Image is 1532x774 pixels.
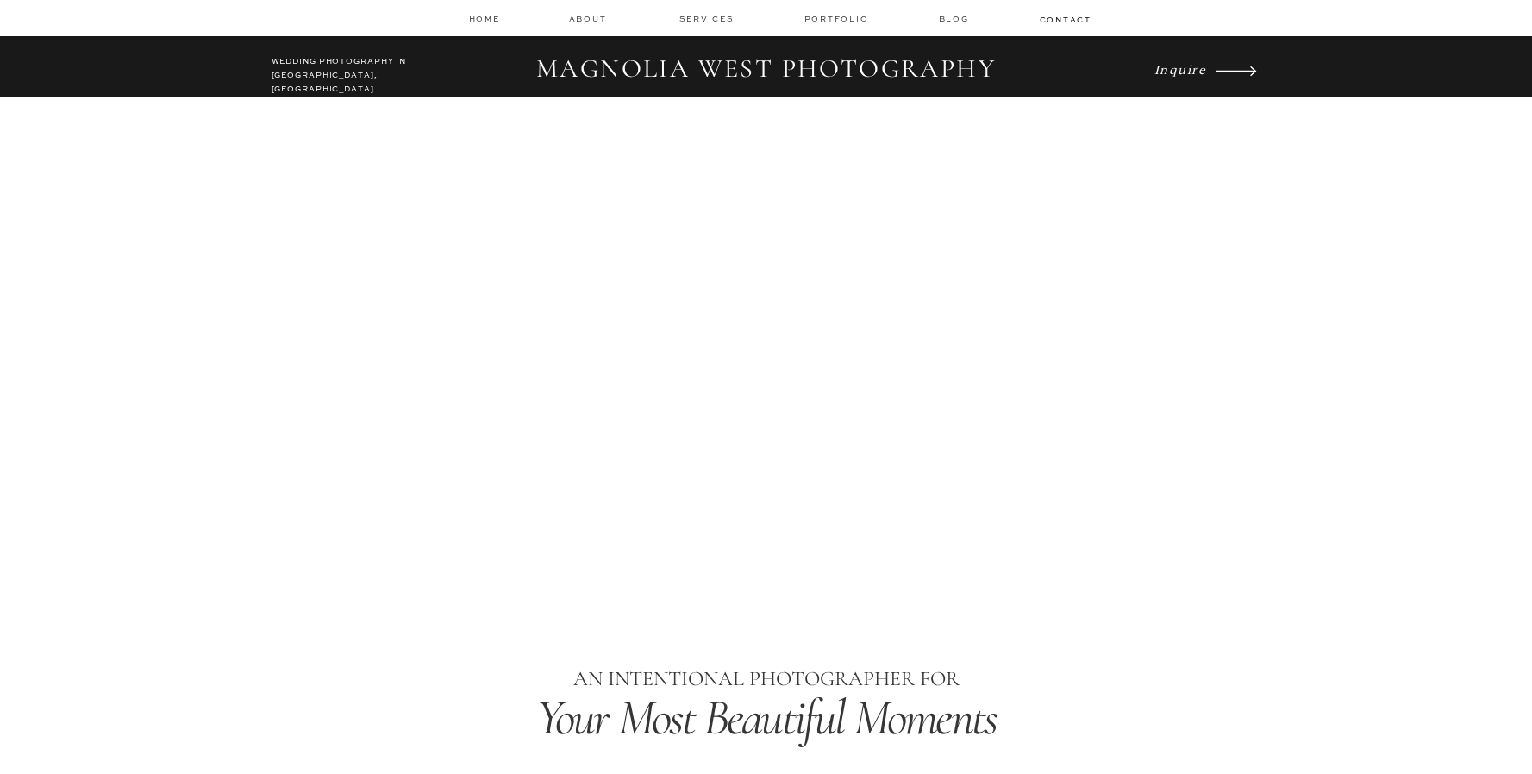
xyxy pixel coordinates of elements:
[1154,60,1207,77] i: Inquire
[569,13,612,25] a: about
[804,13,872,25] a: Portfolio
[536,687,997,748] i: Your Most Beautiful Moments
[525,53,1008,86] h2: MAGNOLIA WEST PHOTOGRAPHY
[469,13,502,24] a: home
[1040,14,1090,24] a: contact
[1154,57,1211,81] a: Inquire
[405,439,1127,500] i: Timeless Images & an Unparalleled Experience
[272,55,424,86] h2: WEDDING PHOTOGRAPHY IN [GEOGRAPHIC_DATA], [GEOGRAPHIC_DATA]
[435,663,1098,696] p: AN INTENTIONAL PHOTOGRAPHER FOR
[436,527,1097,561] h1: Los Angeles Wedding Photographer
[939,13,973,25] a: Blog
[679,13,737,24] a: services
